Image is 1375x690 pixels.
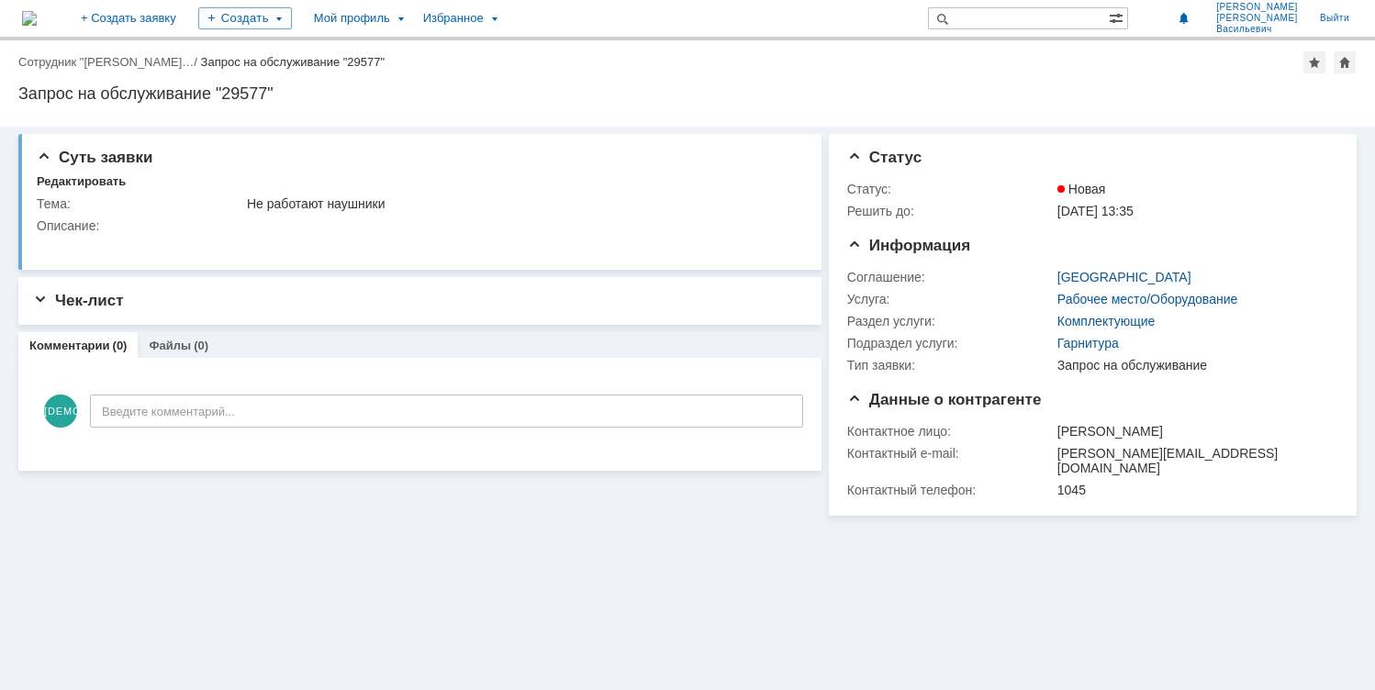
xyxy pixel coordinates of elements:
[847,314,1054,328] div: Раздел услуги:
[1057,314,1156,328] a: Комплектующие
[1057,270,1191,284] a: [GEOGRAPHIC_DATA]
[1057,292,1237,306] a: Рабочее место/Оборудование
[198,7,292,29] div: Создать
[149,339,191,352] a: Файлы
[847,424,1054,439] div: Контактное лицо:
[44,395,77,428] span: [DEMOGRAPHIC_DATA]
[1057,424,1330,439] div: [PERSON_NAME]
[1334,51,1356,73] div: Сделать домашней страницей
[1057,446,1330,475] div: [PERSON_NAME][EMAIL_ADDRESS][DOMAIN_NAME]
[201,55,386,69] div: Запрос на обслуживание "29577"
[22,11,37,26] img: logo
[847,336,1054,351] div: Подраздел услуги:
[1057,182,1106,196] span: Новая
[847,182,1054,196] div: Статус:
[1216,2,1298,13] span: [PERSON_NAME]
[847,292,1054,306] div: Услуга:
[113,339,128,352] div: (0)
[33,292,124,309] span: Чек-лист
[847,204,1054,218] div: Решить до:
[1057,483,1330,497] div: 1045
[847,483,1054,497] div: Контактный телефон:
[1057,358,1330,373] div: Запрос на обслуживание
[1057,204,1134,218] span: [DATE] 13:35
[847,270,1054,284] div: Соглашение:
[37,174,126,189] div: Редактировать
[847,149,922,166] span: Статус
[18,55,194,69] a: Сотрудник "[PERSON_NAME]…
[37,196,243,211] div: Тема:
[1109,8,1127,26] span: Расширенный поиск
[247,196,795,211] div: Не работают наушники
[29,339,110,352] a: Комментарии
[37,149,152,166] span: Суть заявки
[1303,51,1325,73] div: Добавить в избранное
[1216,13,1298,24] span: [PERSON_NAME]
[847,446,1054,461] div: Контактный e-mail:
[22,11,37,26] a: Перейти на домашнюю страницу
[1216,24,1298,35] span: Васильевич
[37,218,799,233] div: Описание:
[18,84,1357,103] div: Запрос на обслуживание "29577"
[847,391,1042,408] span: Данные о контрагенте
[1057,336,1119,351] a: Гарнитура
[847,237,970,254] span: Информация
[18,55,201,69] div: /
[194,339,208,352] div: (0)
[847,358,1054,373] div: Тип заявки:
